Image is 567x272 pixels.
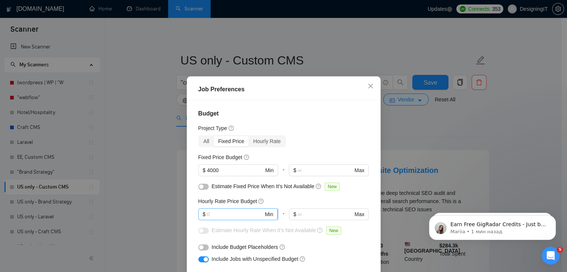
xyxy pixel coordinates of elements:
[199,136,214,146] div: All
[198,197,257,205] h5: Hourly Rate Price Budget
[360,76,381,97] button: Close
[368,83,374,89] span: close
[542,247,560,265] iframe: Intercom live chat
[198,124,227,132] h5: Project Type
[278,208,289,226] div: -
[316,183,322,189] span: question-circle
[212,256,299,262] span: Include Jobs with Unspecified Budget
[214,136,249,146] div: Fixed Price
[265,166,274,174] span: Min
[265,210,273,218] span: Min
[212,244,278,250] span: Include Budget Placeholders
[557,247,563,253] span: 5
[207,210,263,218] input: 0
[326,227,341,235] span: New
[278,164,289,182] div: -
[355,210,364,218] span: Max
[198,85,369,94] div: Job Preferences
[203,166,206,174] span: $
[325,183,340,191] span: New
[212,227,316,233] span: Estimate Hourly Rate When It’s Not Available
[293,210,296,218] span: $
[244,154,250,160] span: question-circle
[298,210,353,218] input: ∞
[293,166,296,174] span: $
[203,210,206,218] span: $
[298,166,353,174] input: ∞
[300,256,306,262] span: question-circle
[355,166,364,174] span: Max
[229,125,234,131] span: question-circle
[198,109,369,118] h4: Budget
[207,166,264,174] input: 0
[258,198,264,204] span: question-circle
[249,136,285,146] div: Hourly Rate
[280,244,286,250] span: question-circle
[198,153,242,161] h5: Fixed Price Budget
[317,227,323,233] span: question-circle
[418,200,567,252] iframe: Intercom notifications сообщение
[212,183,315,189] span: Estimate Fixed Price When It’s Not Available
